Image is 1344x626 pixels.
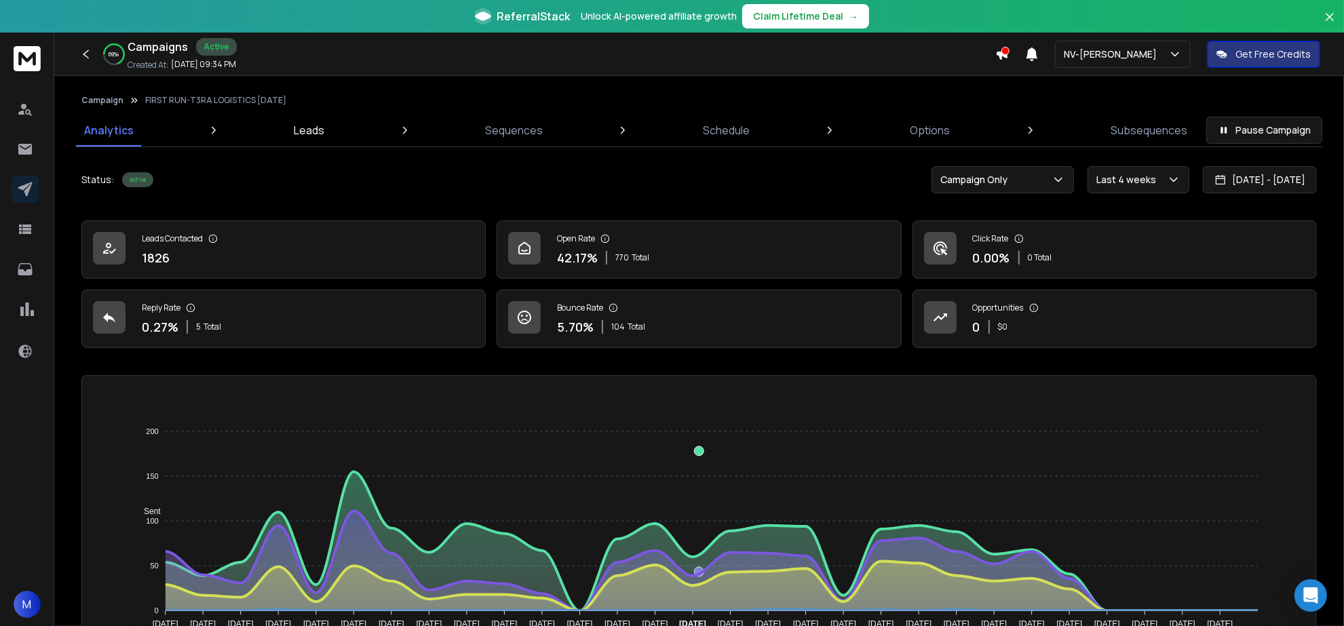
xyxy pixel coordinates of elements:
span: Sent [134,507,161,516]
p: Sequences [485,122,543,138]
span: 5 [196,321,201,332]
button: Claim Lifetime Deal→ [742,4,869,28]
p: Analytics [84,122,134,138]
p: Created At: [128,60,168,71]
p: 0 Total [1028,252,1052,263]
a: Reply Rate0.27%5Total [81,290,486,348]
p: Status: [81,173,114,187]
a: Opportunities0$0 [913,290,1317,348]
span: ReferralStack [497,8,570,24]
a: Open Rate42.17%770Total [497,220,901,279]
p: 1826 [142,248,170,267]
p: $ 0 [998,321,1008,332]
p: Unlock AI-powered affiliate growth [581,9,737,23]
span: 770 [615,252,629,263]
a: Subsequences [1102,114,1195,146]
p: 5.70 % [557,317,594,336]
p: Bounce Rate [557,302,603,313]
span: Total [628,321,645,332]
a: Leads Contacted1826 [81,220,486,279]
p: Last 4 weeks [1096,173,1161,187]
span: 104 [611,321,625,332]
p: 42.17 % [557,248,598,267]
tspan: 150 [146,472,158,480]
h1: Campaigns [128,39,188,55]
p: Open Rate [557,233,595,244]
p: Campaign Only [940,173,1013,187]
button: M [14,591,41,618]
button: [DATE] - [DATE] [1203,166,1317,193]
a: Options [902,114,959,146]
button: Pause Campaign [1206,117,1322,144]
span: Total [632,252,649,263]
span: → [849,9,858,23]
a: Leads [286,114,332,146]
p: FIRST RUN-T3RA LOGISTICS [DATE] [145,95,286,106]
p: [DATE] 09:34 PM [171,59,236,70]
div: Active [196,38,237,56]
a: Click Rate0.00%0 Total [913,220,1317,279]
p: 0 [973,317,980,336]
a: Analytics [76,114,142,146]
p: Leads [294,122,324,138]
p: 0.27 % [142,317,178,336]
p: Get Free Credits [1235,47,1311,61]
tspan: 0 [154,606,158,614]
button: Get Free Credits [1207,41,1320,68]
p: 69 % [109,50,119,58]
p: Schedule [703,122,750,138]
p: NV-[PERSON_NAME] [1064,47,1162,61]
p: Click Rate [973,233,1009,244]
p: Leads Contacted [142,233,203,244]
tspan: 50 [150,562,158,570]
p: 0.00 % [973,248,1010,267]
p: Options [910,122,951,138]
p: Reply Rate [142,302,180,313]
span: Total [204,321,221,332]
a: Sequences [477,114,551,146]
div: Active [122,172,153,187]
p: Subsequences [1111,122,1187,138]
tspan: 200 [146,427,158,435]
div: Open Intercom Messenger [1294,579,1327,612]
a: Schedule [695,114,758,146]
a: Bounce Rate5.70%104Total [497,290,901,348]
tspan: 100 [146,517,158,525]
button: Close banner [1321,8,1339,41]
button: Campaign [81,95,123,106]
p: Opportunities [973,302,1024,313]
